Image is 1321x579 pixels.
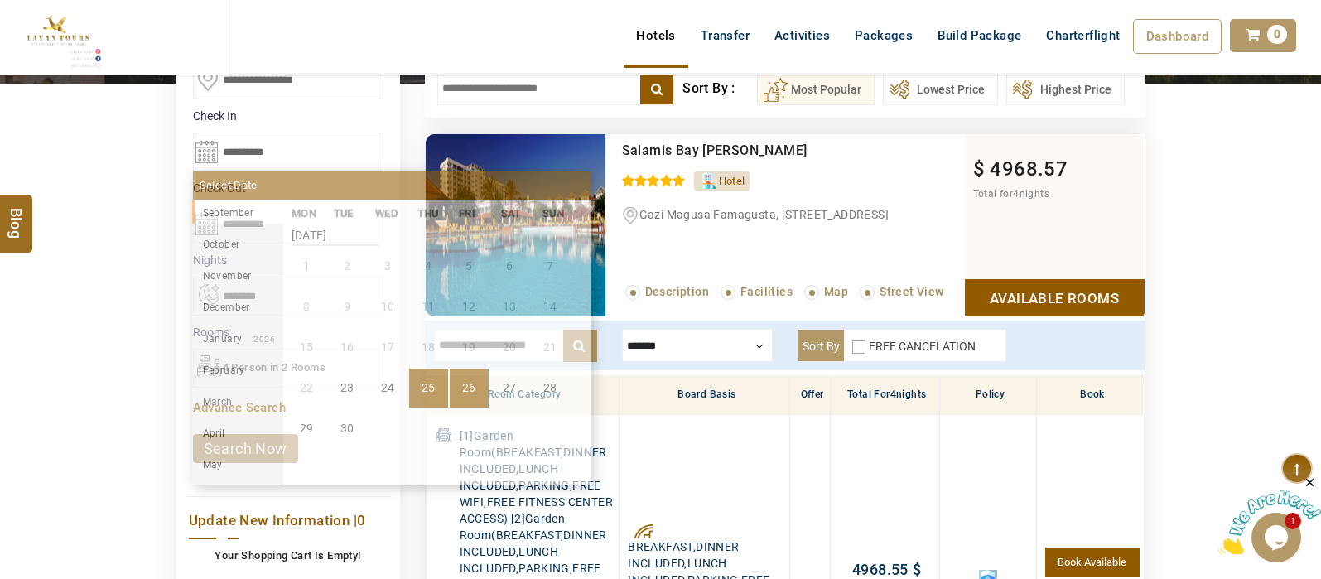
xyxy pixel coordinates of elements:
[192,421,283,444] li: April
[287,409,326,448] li: Monday, 29 September 2025
[719,175,745,187] span: Hotel
[192,389,283,413] li: March
[6,207,27,221] span: Blog
[357,512,365,528] span: 0
[451,205,493,222] li: FRI
[192,232,283,255] li: October
[193,171,591,200] div: Select Date
[192,295,283,318] li: December
[965,279,1145,316] a: Show Rooms
[622,142,896,159] div: Salamis Bay Conti
[869,340,976,353] label: FREE CANCELATION
[973,157,985,181] span: $
[790,375,830,415] th: Offer
[740,285,793,298] span: Facilities
[880,285,943,298] span: Street View
[1218,475,1321,554] iframe: chat widget
[1034,19,1132,52] a: Charterflight
[408,205,451,222] li: THU
[283,205,325,222] li: MON
[1046,28,1120,43] span: Charterflight
[531,369,570,408] li: Sunday, 28 September 2025
[939,375,1037,415] th: Policy
[990,157,1068,181] span: 4968.57
[367,205,409,222] li: WED
[639,208,890,221] span: Gazi Magusa Famagusta, [STREET_ADDRESS]
[253,209,369,218] small: 2025
[192,484,283,507] li: June
[1045,548,1139,577] a: 1 Units
[292,216,379,246] strong: [DATE]
[192,452,283,475] li: May
[242,335,275,344] small: 2026
[909,561,921,578] span: $
[1267,25,1287,44] span: 0
[192,358,283,381] li: February
[492,205,534,222] li: SAT
[688,19,762,52] a: Transfer
[328,409,367,448] li: Tuesday, 30 September 2025
[325,205,367,222] li: TUE
[622,142,808,158] a: Salamis Bay [PERSON_NAME]
[192,200,283,224] li: September
[830,375,939,415] th: Total for nights
[1013,188,1019,200] span: 4
[645,285,709,298] span: Description
[762,19,842,52] a: Activities
[490,369,529,408] li: Saturday, 27 September 2025
[1230,19,1296,52] a: 0
[925,19,1034,52] a: Build Package
[12,7,103,70] img: The Royal Line Holidays
[890,388,896,400] span: 4
[215,549,360,562] b: Your Shopping Cart Is Empty!
[973,188,1049,200] span: Total for nights
[193,108,383,124] label: Check In
[409,369,448,408] li: Thursday, 25 September 2025
[798,330,844,361] label: Sort By
[450,369,489,408] li: Friday, 26 September 2025
[842,19,925,52] a: Packages
[534,205,576,222] li: SUN
[620,375,790,415] th: Board Basis
[189,509,388,532] a: Update New Information |0
[369,369,407,408] li: Wednesday, 24 September 2025
[192,263,283,287] li: November
[852,561,921,578] a: 4968.55$
[192,326,283,350] li: January
[824,285,848,298] span: Map
[426,134,605,316] img: 059204a_hb_a_002.jpg
[328,369,367,408] li: Tuesday, 23 September 2025
[852,561,909,578] span: 4968.55
[624,19,687,52] a: Hotels
[1146,29,1209,44] span: Dashboard
[1037,375,1144,415] th: Book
